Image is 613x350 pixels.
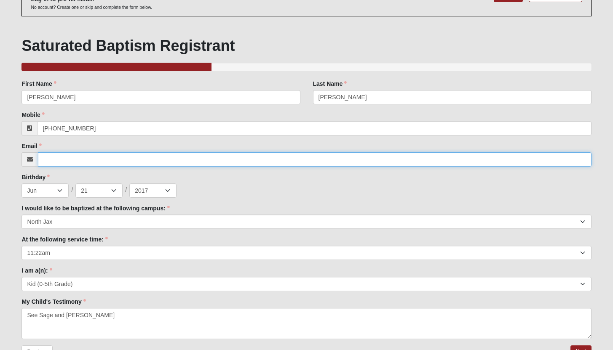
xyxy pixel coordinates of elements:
[21,204,169,212] label: I would like to be baptized at the following campus:
[125,186,127,195] span: /
[21,173,50,181] label: Birthday
[21,266,52,275] label: I am a(n):
[21,80,56,88] label: First Name
[31,4,152,11] p: No account? Create one or skip and complete the form below.
[21,37,591,55] h1: Saturated Baptism Registrant
[21,142,41,150] label: Email
[21,111,44,119] label: Mobile
[21,235,107,244] label: At the following service time:
[21,297,86,306] label: My Child's Testimony
[313,80,347,88] label: Last Name
[71,186,73,195] span: /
